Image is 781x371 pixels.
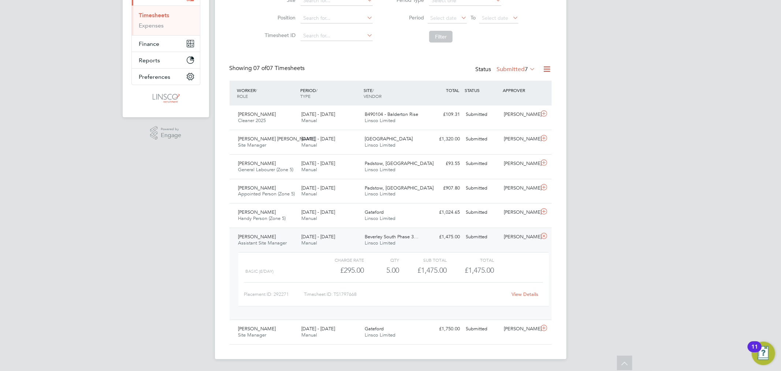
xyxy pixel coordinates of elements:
div: [PERSON_NAME] [501,109,539,121]
div: Total [447,256,494,264]
span: TOTAL [446,87,460,93]
span: [DATE] - [DATE] [301,209,335,215]
span: Engage [161,132,181,139]
div: £295.00 [316,264,364,276]
div: [PERSON_NAME] [501,158,539,170]
label: Timesheet ID [263,32,295,38]
span: [PERSON_NAME] [PERSON_NAME] [238,136,315,142]
div: £1,024.65 [425,206,463,218]
div: Submitted [463,231,501,243]
span: Gateford [365,326,384,332]
a: Timesheets [139,12,170,19]
div: 5.00 [364,264,399,276]
span: B490104 - Balderton Rise [365,111,418,117]
span: Linsco Limited [365,332,395,338]
span: Manual [301,166,317,173]
span: [PERSON_NAME] [238,234,276,240]
div: Timesheet ID: TS1797668 [304,289,507,300]
span: / [372,87,374,93]
span: 07 of [254,65,267,72]
a: View Details [512,291,538,297]
span: To [468,13,478,22]
div: Submitted [463,206,501,218]
span: VENDOR [364,93,382,99]
span: Appointed Person (Zone 5) [238,191,295,197]
span: General Labourer (Zone 5) [238,166,294,173]
span: Manual [301,332,317,338]
span: 07 Timesheets [254,65,305,72]
span: Cleaner 2025 [238,117,266,124]
div: Submitted [463,133,501,145]
span: Handy Person (Zone 5) [238,215,286,221]
div: [PERSON_NAME] [501,182,539,194]
div: SITE [362,84,425,103]
span: [DATE] - [DATE] [301,111,335,117]
span: Linsco Limited [365,240,395,246]
div: Submitted [463,323,501,335]
div: APPROVER [501,84,539,97]
a: Go to home page [131,92,200,104]
div: [PERSON_NAME] [501,133,539,145]
div: £1,750.00 [425,323,463,335]
span: Powered by [161,126,181,132]
span: Basic (£/day) [246,269,274,274]
div: £109.31 [425,109,463,121]
div: Sub Total [399,256,447,264]
button: Open Resource Center, 11 new notifications [752,342,775,365]
span: Reports [139,57,160,64]
span: Assistant Site Manager [238,240,287,246]
div: [PERSON_NAME] [501,323,539,335]
div: Status [476,65,537,75]
div: £907.80 [425,182,463,194]
span: Preferences [139,73,171,80]
a: Powered byEngage [150,126,181,140]
span: Site Manager [238,332,267,338]
img: linsco-logo-retina.png [150,92,181,104]
span: Linsco Limited [365,117,395,124]
input: Search for... [301,13,373,23]
span: ROLE [237,93,248,99]
div: Submitted [463,109,501,121]
div: Timesheets [132,5,200,35]
span: Manual [301,240,317,246]
span: Beverley South Phase 3… [365,234,419,240]
div: Submitted [463,182,501,194]
span: Manual [301,215,317,221]
span: [PERSON_NAME] [238,326,276,332]
span: Padstow, [GEOGRAPHIC_DATA] [365,160,434,166]
button: Filter [429,31,453,43]
span: Gateford [365,209,384,215]
span: Padstow, [GEOGRAPHIC_DATA] [365,185,434,191]
span: TYPE [300,93,310,99]
span: [PERSON_NAME] [238,111,276,117]
span: Linsco Limited [365,191,395,197]
span: Select date [430,15,457,21]
div: Charge rate [316,256,364,264]
div: Placement ID: 292271 [244,289,304,300]
label: Position [263,14,295,21]
span: Finance [139,40,160,47]
div: [PERSON_NAME] [501,206,539,218]
span: [PERSON_NAME] [238,160,276,166]
span: Manual [301,142,317,148]
span: [DATE] - [DATE] [301,136,335,142]
span: / [256,87,257,93]
div: QTY [364,256,399,264]
div: £93.55 [425,158,463,170]
span: Manual [301,117,317,124]
span: / [316,87,317,93]
span: [DATE] - [DATE] [301,326,335,332]
span: 7 [525,66,528,73]
span: [GEOGRAPHIC_DATA] [365,136,413,142]
div: Submitted [463,158,501,170]
div: WORKER [235,84,299,103]
a: Expenses [139,22,164,29]
span: [DATE] - [DATE] [301,160,335,166]
div: 11 [751,347,758,356]
div: £1,475.00 [425,231,463,243]
label: Submitted [497,66,536,73]
div: [PERSON_NAME] [501,231,539,243]
span: Linsco Limited [365,166,395,173]
input: Search for... [301,31,373,41]
button: Finance [132,36,200,52]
